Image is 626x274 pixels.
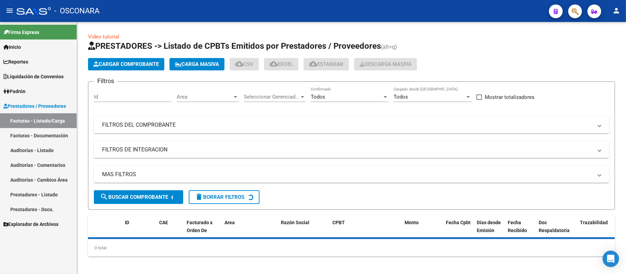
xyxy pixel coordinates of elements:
mat-icon: search [100,193,108,201]
span: Trazabilidad [580,220,608,225]
div: Open Intercom Messenger [603,251,619,267]
span: Cargar Comprobante [94,61,159,67]
button: Cargar Comprobante [88,58,164,70]
span: (alt+q) [381,44,397,50]
mat-icon: person [612,7,620,15]
datatable-header-cell: ID [122,215,156,246]
mat-icon: menu [6,7,14,15]
span: PRESTADORES -> Listado de CPBTs Emitidos por Prestadores / Proveedores [88,41,381,51]
datatable-header-cell: CPBT [330,215,402,246]
span: Mostrar totalizadores [485,93,535,101]
span: EXCEL [270,61,293,67]
span: Doc Respaldatoria [539,220,570,233]
mat-expansion-panel-header: MAS FILTROS [94,166,609,183]
div: 0 total [88,239,615,256]
span: Estandar [309,61,343,67]
mat-icon: delete [195,193,203,201]
button: Descarga Masiva [354,58,417,70]
button: Carga Masiva [169,58,224,70]
datatable-header-cell: Area [222,215,268,246]
mat-expansion-panel-header: FILTROS DEL COMPROBANTE [94,117,609,133]
button: Estandar [304,58,349,70]
datatable-header-cell: Días desde Emisión [474,215,505,246]
mat-icon: cloud_download [270,60,278,68]
h3: Filtros [94,76,118,86]
span: Area [177,94,232,100]
mat-icon: cloud_download [309,60,317,68]
span: Padrón [3,88,25,95]
span: Prestadores / Proveedores [3,102,66,110]
datatable-header-cell: Doc Respaldatoria [536,215,577,246]
span: Todos [311,94,325,100]
span: Fecha Cpbt [446,220,471,225]
span: Descarga Masiva [360,61,411,67]
mat-panel-title: FILTROS DEL COMPROBANTE [102,121,593,129]
span: Buscar Comprobante [100,194,168,200]
span: Explorador de Archivos [3,220,58,228]
mat-expansion-panel-header: FILTROS DE INTEGRACION [94,141,609,158]
mat-icon: cloud_download [235,60,243,68]
span: Todos [394,94,408,100]
button: Buscar Comprobante [94,190,183,204]
span: Días desde Emisión [477,220,501,233]
span: ID [125,220,129,225]
span: Carga Masiva [175,61,219,67]
span: Fecha Recibido [508,220,527,233]
mat-panel-title: MAS FILTROS [102,171,593,178]
span: Reportes [3,58,28,66]
mat-panel-title: FILTROS DE INTEGRACION [102,146,593,153]
datatable-header-cell: Fecha Cpbt [443,215,474,246]
datatable-header-cell: Monto [402,215,443,246]
button: EXCEL [264,58,298,70]
a: Video tutorial [88,34,119,40]
datatable-header-cell: Razón Social [278,215,330,246]
button: CSV [230,58,259,70]
button: Borrar Filtros [189,190,260,204]
datatable-header-cell: CAE [156,215,184,246]
span: Area [224,220,235,225]
datatable-header-cell: Trazabilidad [577,215,618,246]
app-download-masive: Descarga masiva de comprobantes (adjuntos) [354,58,417,70]
span: CPBT [332,220,345,225]
span: Borrar Filtros [195,194,244,200]
span: Monto [405,220,419,225]
span: Seleccionar Gerenciador [244,94,299,100]
span: Facturado x Orden De [187,220,212,233]
span: Inicio [3,43,21,51]
span: Firma Express [3,28,39,36]
span: Razón Social [281,220,309,225]
datatable-header-cell: Fecha Recibido [505,215,536,246]
datatable-header-cell: Facturado x Orden De [184,215,222,246]
span: CAE [159,220,168,225]
span: - OSCONARA [54,3,99,19]
span: Liquidación de Convenios [3,73,64,80]
span: CSV [235,61,253,67]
